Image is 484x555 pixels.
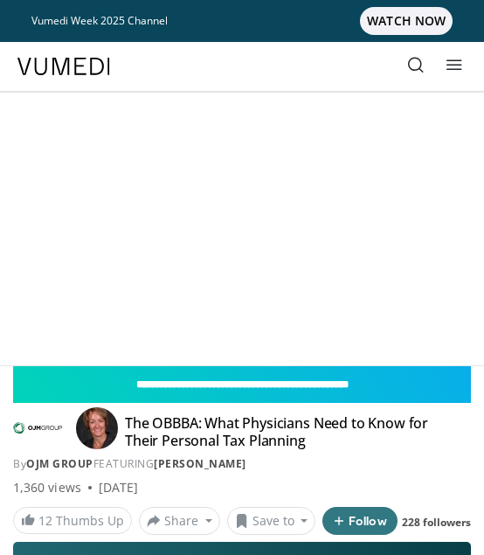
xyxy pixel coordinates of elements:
button: Share [139,507,220,535]
img: Avatar [76,407,118,449]
span: 1,360 views [13,479,81,496]
button: Save to [227,507,316,535]
span: WATCH NOW [360,7,453,35]
h4: The OBBBA: What Physicians Need to Know for Their Personal Tax Planning [125,414,447,449]
a: [PERSON_NAME] [154,456,246,471]
img: OJM Group [13,414,62,442]
a: 12 Thumbs Up [13,507,132,534]
a: Vumedi Week 2025 ChannelWATCH NOW [31,7,453,35]
a: 228 followers [402,515,471,530]
img: VuMedi Logo [17,58,110,75]
button: Follow [322,507,398,535]
a: OJM Group [26,456,93,471]
div: [DATE] [99,479,138,496]
div: By FEATURING [13,456,471,472]
span: 12 [38,512,52,529]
